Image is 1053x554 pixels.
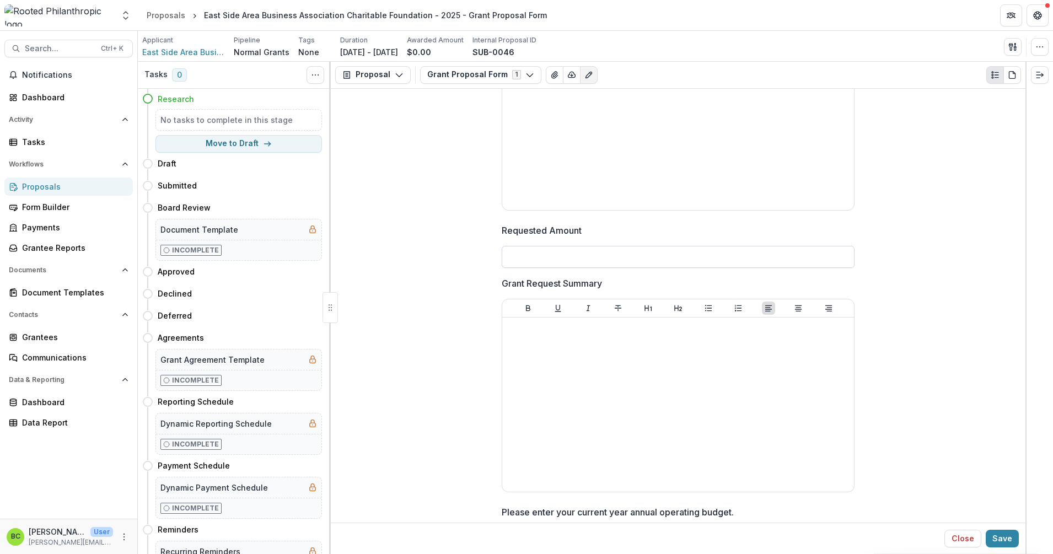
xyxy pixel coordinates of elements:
[4,4,114,26] img: Rooted Philanthropic logo
[172,68,187,82] span: 0
[298,46,319,58] p: None
[22,181,124,192] div: Proposals
[9,116,117,123] span: Activity
[340,35,368,45] p: Duration
[22,92,124,103] div: Dashboard
[22,287,124,298] div: Document Templates
[22,331,124,343] div: Grantees
[22,417,124,428] div: Data Report
[502,224,582,237] p: Requested Amount
[472,35,536,45] p: Internal Proposal ID
[671,302,685,315] button: Heading 2
[147,9,185,21] div: Proposals
[642,302,655,315] button: Heading 1
[4,239,133,257] a: Grantee Reports
[117,530,131,544] button: More
[172,245,219,255] p: Incomplete
[22,136,124,148] div: Tasks
[335,66,411,84] button: Proposal
[472,46,514,58] p: SUB-0046
[158,396,234,407] h4: Reporting Schedule
[4,218,133,236] a: Payments
[172,375,219,385] p: Incomplete
[4,155,133,173] button: Open Workflows
[4,198,133,216] a: Form Builder
[142,7,551,23] nav: breadcrumb
[4,413,133,432] a: Data Report
[144,70,168,79] h3: Tasks
[407,46,431,58] p: $0.00
[4,348,133,367] a: Communications
[29,537,113,547] p: [PERSON_NAME][EMAIL_ADDRESS][DOMAIN_NAME]
[142,46,225,58] a: East Side Area Business Association Charitable Foundation
[9,266,117,274] span: Documents
[22,242,124,254] div: Grantee Reports
[11,533,20,540] div: Betsy Currie
[158,288,192,299] h4: Declined
[4,178,133,196] a: Proposals
[160,482,268,493] h5: Dynamic Payment Schedule
[155,135,322,153] button: Move to Draft
[234,35,260,45] p: Pipeline
[340,46,398,58] p: [DATE] - [DATE]
[582,302,595,315] button: Italicize
[944,530,981,547] button: Close
[551,302,565,315] button: Underline
[822,302,835,315] button: Align Right
[29,526,86,537] p: [PERSON_NAME]
[1031,66,1049,84] button: Expand right
[4,393,133,411] a: Dashboard
[22,222,124,233] div: Payments
[9,376,117,384] span: Data & Reporting
[9,311,117,319] span: Contacts
[22,352,124,363] div: Communications
[4,371,133,389] button: Open Data & Reporting
[1027,4,1049,26] button: Get Help
[142,7,190,23] a: Proposals
[732,302,745,315] button: Ordered List
[4,133,133,151] a: Tasks
[158,93,194,105] h4: Research
[142,35,173,45] p: Applicant
[22,201,124,213] div: Form Builder
[502,277,602,290] p: Grant Request Summary
[160,418,272,429] h5: Dynamic Reporting Schedule
[22,71,128,80] span: Notifications
[522,302,535,315] button: Bold
[1000,4,1022,26] button: Partners
[158,180,197,191] h4: Submitted
[172,439,219,449] p: Incomplete
[502,505,734,519] p: Please enter your current year annual operating budget.
[4,40,133,57] button: Search...
[4,66,133,84] button: Notifications
[4,88,133,106] a: Dashboard
[792,302,805,315] button: Align Center
[4,111,133,128] button: Open Activity
[99,42,126,55] div: Ctrl + K
[160,114,317,126] h5: No tasks to complete in this stage
[986,66,1004,84] button: Plaintext view
[4,261,133,279] button: Open Documents
[298,35,315,45] p: Tags
[580,66,598,84] button: Edit as form
[158,158,176,169] h4: Draft
[158,524,198,535] h4: Reminders
[9,160,117,168] span: Workflows
[172,503,219,513] p: Incomplete
[158,310,192,321] h4: Deferred
[160,354,265,365] h5: Grant Agreement Template
[158,202,211,213] h4: Board Review
[158,460,230,471] h4: Payment Schedule
[611,302,625,315] button: Strike
[4,328,133,346] a: Grantees
[1003,66,1021,84] button: PDF view
[22,396,124,408] div: Dashboard
[118,4,133,26] button: Open entity switcher
[702,302,715,315] button: Bullet List
[4,283,133,302] a: Document Templates
[204,9,547,21] div: East Side Area Business Association Charitable Foundation - 2025 - Grant Proposal Form
[307,66,324,84] button: Toggle View Cancelled Tasks
[234,46,289,58] p: Normal Grants
[420,66,541,84] button: Grant Proposal Form1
